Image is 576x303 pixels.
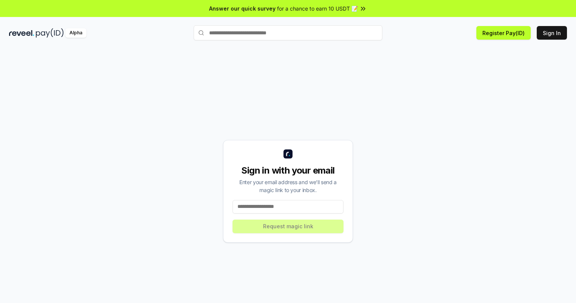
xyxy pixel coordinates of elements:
div: Sign in with your email [233,165,343,177]
button: Register Pay(ID) [476,26,531,40]
div: Enter your email address and we’ll send a magic link to your inbox. [233,178,343,194]
div: Alpha [65,28,86,38]
img: pay_id [36,28,64,38]
img: logo_small [283,149,293,158]
button: Sign In [537,26,567,40]
img: reveel_dark [9,28,34,38]
span: Answer our quick survey [209,5,276,12]
span: for a chance to earn 10 USDT 📝 [277,5,358,12]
